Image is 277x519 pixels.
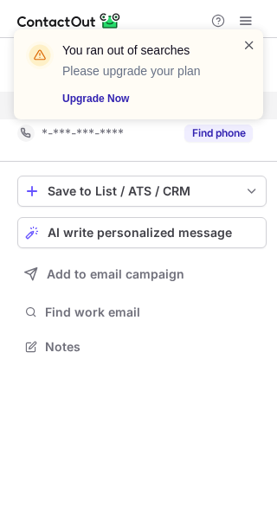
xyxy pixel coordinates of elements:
[62,62,222,80] p: Please upgrade your plan
[17,176,267,207] button: save-profile-one-click
[45,304,260,320] span: Find work email
[17,300,267,324] button: Find work email
[48,226,232,240] span: AI write personalized message
[26,42,54,69] img: warning
[62,90,222,107] a: Upgrade Now
[47,267,184,281] span: Add to email campaign
[45,339,260,355] span: Notes
[62,42,222,59] header: You ran out of searches
[17,259,267,290] button: Add to email campaign
[17,217,267,248] button: AI write personalized message
[48,184,236,198] div: Save to List / ATS / CRM
[17,335,267,359] button: Notes
[17,10,121,31] img: ContactOut v5.3.10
